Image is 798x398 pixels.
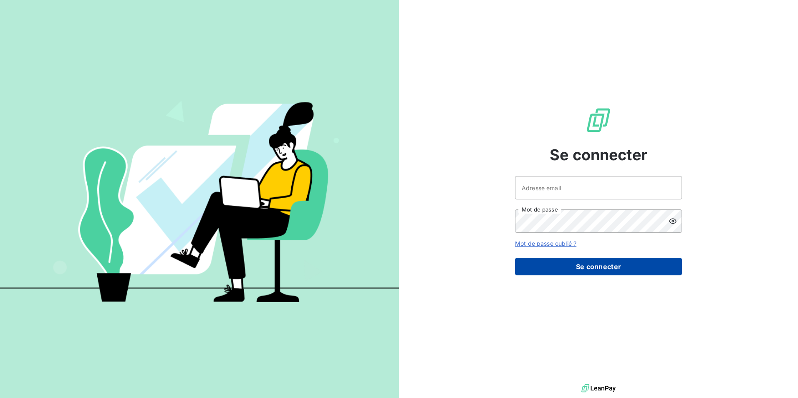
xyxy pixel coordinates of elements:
[515,176,682,199] input: placeholder
[581,382,616,395] img: logo
[585,107,612,134] img: Logo LeanPay
[515,258,682,275] button: Se connecter
[515,240,576,247] a: Mot de passe oublié ?
[550,144,647,166] span: Se connecter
